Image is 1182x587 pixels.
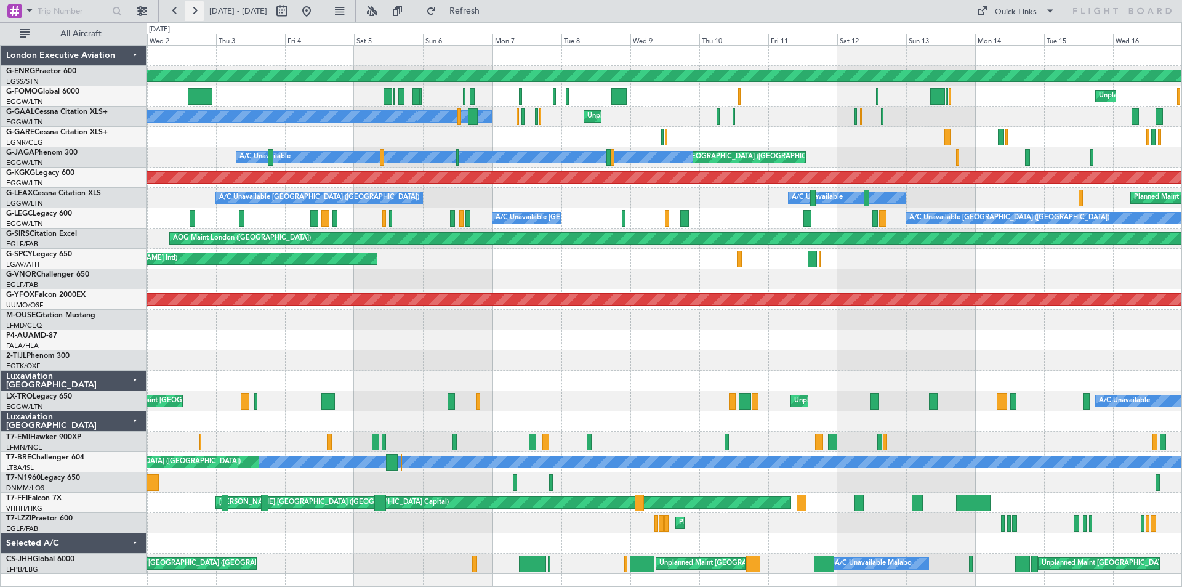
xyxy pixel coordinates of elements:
span: T7-N1960 [6,474,41,482]
a: G-SIRSCitation Excel [6,230,77,238]
a: G-GARECessna Citation XLS+ [6,129,108,136]
a: EGGW/LTN [6,97,43,107]
a: M-OUSECitation Mustang [6,312,95,319]
a: CS-JHHGlobal 6000 [6,556,74,563]
a: UUMO/OSF [6,301,43,310]
a: DNMM/LOS [6,484,44,493]
div: Wed 16 [1113,34,1182,45]
span: G-GAAL [6,108,34,116]
div: Sat 5 [354,34,423,45]
span: G-SPCY [6,251,33,258]
a: G-FOMOGlobal 6000 [6,88,79,95]
span: G-VNOR [6,271,36,278]
a: G-ENRGPraetor 600 [6,68,76,75]
a: G-SPCYLegacy 650 [6,251,72,258]
a: EGTK/OXF [6,362,40,371]
a: LGAV/ATH [6,260,39,269]
span: Refresh [439,7,491,15]
span: G-YFOX [6,291,34,299]
a: LFMD/CEQ [6,321,42,330]
a: EGGW/LTN [6,402,43,411]
span: LX-TRO [6,393,33,400]
span: [DATE] - [DATE] [209,6,267,17]
span: T7-FFI [6,495,28,502]
a: P4-AUAMD-87 [6,332,57,339]
span: G-SIRS [6,230,30,238]
a: EGLF/FAB [6,280,38,289]
a: T7-BREChallenger 604 [6,454,84,461]
span: G-ENRG [6,68,35,75]
a: G-KGKGLegacy 600 [6,169,74,177]
a: G-LEGCLegacy 600 [6,210,72,217]
a: T7-LZZIPraetor 600 [6,515,73,522]
a: T7-FFIFalcon 7X [6,495,62,502]
span: G-LEAX [6,190,33,197]
a: LFPB/LBG [6,565,38,574]
span: G-JAGA [6,149,34,156]
div: A/C Unavailable [792,188,843,207]
button: Quick Links [970,1,1061,21]
span: M-OUSE [6,312,36,319]
div: Tue 15 [1044,34,1113,45]
a: EGGW/LTN [6,179,43,188]
div: Mon 7 [492,34,561,45]
div: Sun 13 [906,34,975,45]
div: A/C Unavailable [GEOGRAPHIC_DATA] ([GEOGRAPHIC_DATA]) [219,188,419,207]
a: G-YFOXFalcon 2000EX [6,291,86,299]
span: T7-BRE [6,454,31,461]
div: Sat 12 [837,34,906,45]
a: EGGW/LTN [6,219,43,229]
button: All Aircraft [14,24,134,44]
span: CS-JHH [6,556,33,563]
a: G-GAALCessna Citation XLS+ [6,108,108,116]
div: Unplanned Maint [GEOGRAPHIC_DATA] ([GEOGRAPHIC_DATA]) [794,392,997,410]
a: EGGW/LTN [6,199,43,208]
div: Unplanned Maint [GEOGRAPHIC_DATA] ([GEOGRAPHIC_DATA]) [587,107,790,126]
a: EGNR/CEG [6,138,43,147]
a: EGGW/LTN [6,118,43,127]
a: G-VNORChallenger 650 [6,271,89,278]
span: G-FOMO [6,88,38,95]
div: Mon 14 [975,34,1044,45]
a: EGLF/FAB [6,240,38,249]
span: 2-TIJL [6,352,26,360]
a: LTBA/ISL [6,463,34,472]
span: G-GARE [6,129,34,136]
div: A/C Unavailable [GEOGRAPHIC_DATA] ([GEOGRAPHIC_DATA]) [496,209,696,227]
div: Unplanned Maint [GEOGRAPHIC_DATA] ([GEOGRAPHIC_DATA]) [659,554,862,573]
div: [PERSON_NAME] [GEOGRAPHIC_DATA] ([GEOGRAPHIC_DATA] Capital) [219,493,449,512]
span: G-LEGC [6,210,33,217]
div: [DATE] [149,25,170,35]
span: T7-LZZI [6,515,31,522]
input: Trip Number [38,2,108,20]
a: VHHH/HKG [6,504,42,513]
button: Refresh [420,1,494,21]
div: Thu 10 [699,34,768,45]
a: G-LEAXCessna Citation XLS [6,190,101,197]
a: LX-TROLegacy 650 [6,393,72,400]
div: Planned Maint [GEOGRAPHIC_DATA] ([GEOGRAPHIC_DATA]) [679,514,873,532]
div: Fri 4 [285,34,354,45]
div: AOG Maint London ([GEOGRAPHIC_DATA]) [173,229,311,248]
a: T7-EMIHawker 900XP [6,434,81,441]
div: A/C Unavailable [GEOGRAPHIC_DATA] ([GEOGRAPHIC_DATA]) [909,209,1109,227]
span: G-KGKG [6,169,35,177]
div: Planned [GEOGRAPHIC_DATA] ([GEOGRAPHIC_DATA]) [657,148,831,166]
a: T7-N1960Legacy 650 [6,474,80,482]
a: EGSS/STN [6,77,39,86]
div: Sun 6 [423,34,492,45]
a: 2-TIJLPhenom 300 [6,352,70,360]
div: A/C Unavailable Malabo [835,554,912,573]
div: Fri 11 [768,34,837,45]
div: Thu 3 [216,34,285,45]
div: Quick Links [995,6,1037,18]
a: EGLF/FAB [6,524,38,533]
div: A/C Unavailable [1099,392,1150,410]
a: G-JAGAPhenom 300 [6,149,78,156]
span: All Aircraft [32,30,130,38]
a: FALA/HLA [6,341,39,350]
span: T7-EMI [6,434,30,441]
div: A/C Unavailable [239,148,291,166]
span: P4-AUA [6,332,34,339]
div: Planned Maint [GEOGRAPHIC_DATA] ([GEOGRAPHIC_DATA]) [102,554,295,573]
